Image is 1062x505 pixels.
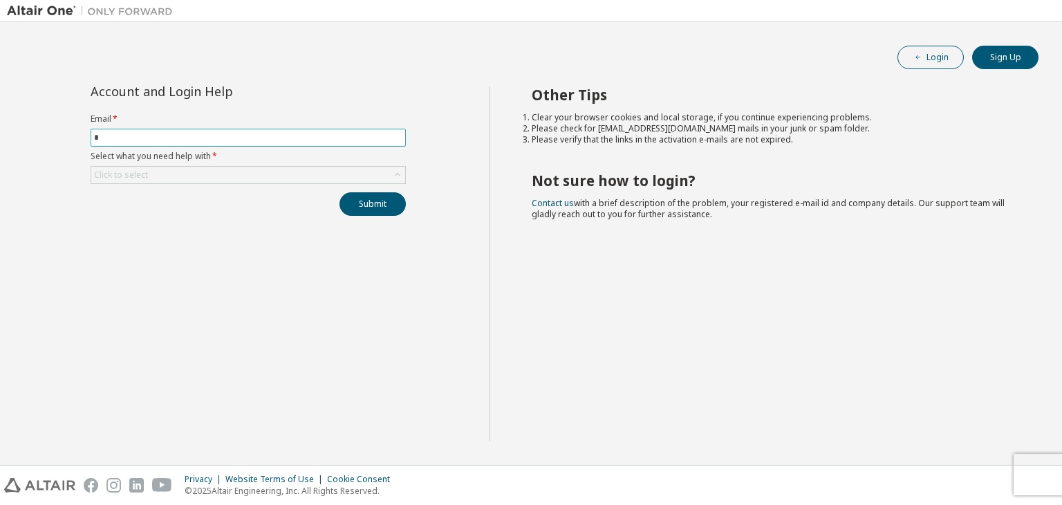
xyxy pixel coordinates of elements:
img: altair_logo.svg [4,478,75,493]
span: with a brief description of the problem, your registered e-mail id and company details. Our suppo... [532,197,1005,220]
div: Click to select [91,167,405,183]
img: linkedin.svg [129,478,144,493]
li: Clear your browser cookies and local storage, if you continue experiencing problems. [532,112,1014,123]
label: Email [91,113,406,125]
button: Sign Up [972,46,1038,69]
label: Select what you need help with [91,151,406,162]
img: youtube.svg [152,478,172,493]
p: © 2025 Altair Engineering, Inc. All Rights Reserved. [185,485,398,497]
div: Account and Login Help [91,86,343,97]
h2: Other Tips [532,86,1014,104]
a: Contact us [532,197,574,209]
div: Privacy [185,474,225,485]
img: facebook.svg [84,478,98,493]
div: Cookie Consent [327,474,398,485]
button: Submit [339,192,406,216]
img: Altair One [7,4,180,18]
button: Login [897,46,964,69]
img: instagram.svg [106,478,121,493]
div: Website Terms of Use [225,474,327,485]
li: Please verify that the links in the activation e-mails are not expired. [532,134,1014,145]
h2: Not sure how to login? [532,172,1014,190]
li: Please check for [EMAIL_ADDRESS][DOMAIN_NAME] mails in your junk or spam folder. [532,123,1014,134]
div: Click to select [94,169,148,181]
